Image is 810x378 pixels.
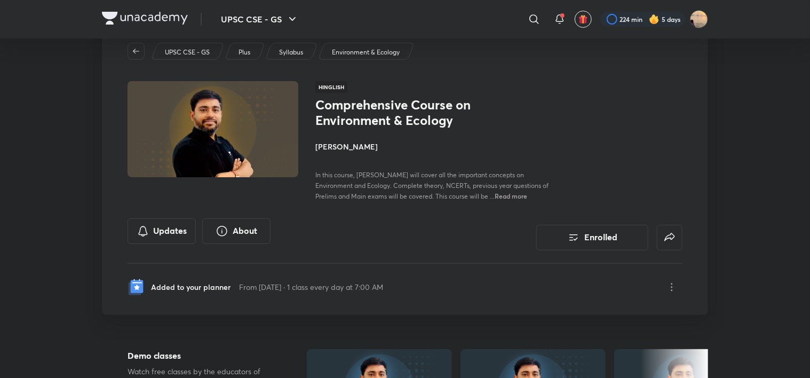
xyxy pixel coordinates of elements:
[536,225,648,250] button: Enrolled
[237,48,252,57] a: Plus
[578,14,588,24] img: avatar
[128,218,196,244] button: Updates
[163,48,212,57] a: UPSC CSE - GS
[649,14,660,25] img: streak
[102,12,188,25] img: Company Logo
[239,281,383,293] p: From [DATE] · 1 class every day at 7:00 AM
[277,48,305,57] a: Syllabus
[102,12,188,27] a: Company Logo
[690,10,708,28] img: Snatashree Punyatoya
[215,9,305,30] button: UPSC CSE - GS
[315,171,549,200] span: In this course, [PERSON_NAME] will cover all the important concepts on Environment and Ecology. C...
[151,281,231,293] p: Added to your planner
[315,141,554,152] h4: [PERSON_NAME]
[279,48,303,57] p: Syllabus
[575,11,592,28] button: avatar
[332,48,400,57] p: Environment & Ecology
[128,349,273,362] h5: Demo classes
[495,192,527,200] span: Read more
[126,80,300,178] img: Thumbnail
[315,97,490,128] h1: Comprehensive Course on Environment & Ecology
[239,48,250,57] p: Plus
[202,218,271,244] button: About
[330,48,402,57] a: Environment & Ecology
[165,48,210,57] p: UPSC CSE - GS
[657,225,682,250] button: false
[315,81,347,93] span: Hinglish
